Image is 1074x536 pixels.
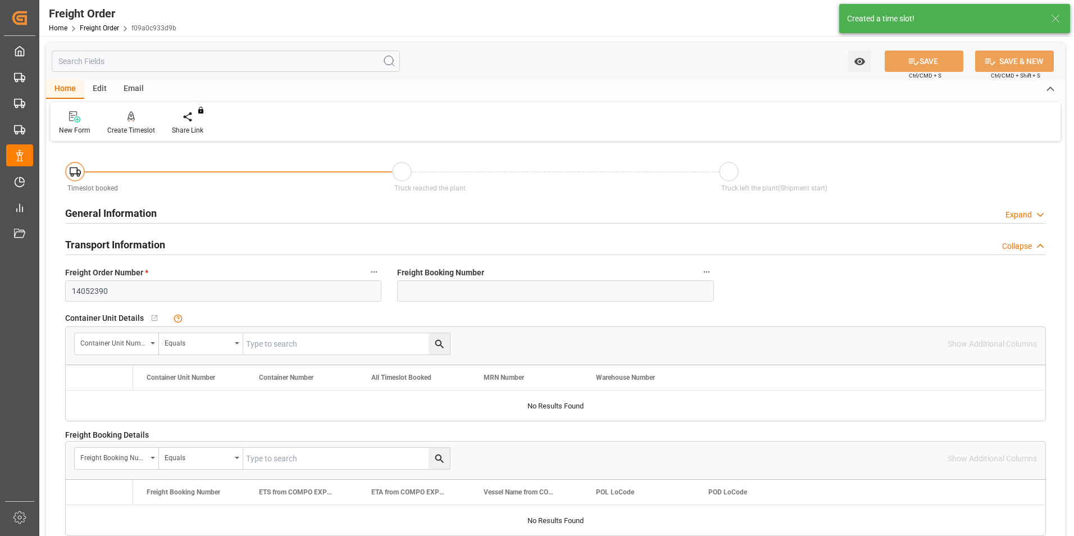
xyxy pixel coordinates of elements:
[371,374,431,381] span: All Timeslot Booked
[147,374,215,381] span: Container Unit Number
[909,71,941,80] span: Ctrl/CMD + S
[429,448,450,469] button: search button
[259,488,334,496] span: ETS from COMPO EXPERT
[49,5,176,22] div: Freight Order
[596,374,655,381] span: Warehouse Number
[367,265,381,279] button: Freight Order Number *
[429,333,450,355] button: search button
[75,333,159,355] button: open menu
[65,267,148,279] span: Freight Order Number
[80,24,119,32] a: Freight Order
[847,13,1040,25] div: Created a time slot!
[1002,240,1032,252] div: Collapse
[243,333,450,355] input: Type to search
[59,125,90,135] div: New Form
[708,488,747,496] span: POD LoCode
[80,335,147,348] div: Container Unit Number
[84,80,115,99] div: Edit
[80,450,147,463] div: Freight Booking Number
[484,374,524,381] span: MRN Number
[159,333,243,355] button: open menu
[75,448,159,469] button: open menu
[65,312,144,324] span: Container Unit Details
[259,374,313,381] span: Container Number
[699,265,714,279] button: Freight Booking Number
[52,51,400,72] input: Search Fields
[243,448,450,469] input: Type to search
[107,125,155,135] div: Create Timeslot
[1005,209,1032,221] div: Expand
[165,450,231,463] div: Equals
[49,24,67,32] a: Home
[65,429,149,441] span: Freight Booking Details
[484,488,559,496] span: Vessel Name from COMPO EXPERT
[67,184,118,192] span: Timeslot booked
[397,267,484,279] span: Freight Booking Number
[147,488,220,496] span: Freight Booking Number
[65,206,157,221] h2: General Information
[115,80,152,99] div: Email
[159,448,243,469] button: open menu
[721,184,827,192] span: Truck left the plant(Shipment start)
[848,51,871,72] button: open menu
[65,237,165,252] h2: Transport Information
[394,184,466,192] span: Truck reached the plant
[46,80,84,99] div: Home
[885,51,963,72] button: SAVE
[165,335,231,348] div: Equals
[371,488,447,496] span: ETA from COMPO EXPERT
[991,71,1040,80] span: Ctrl/CMD + Shift + S
[975,51,1054,72] button: SAVE & NEW
[596,488,634,496] span: POL LoCode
